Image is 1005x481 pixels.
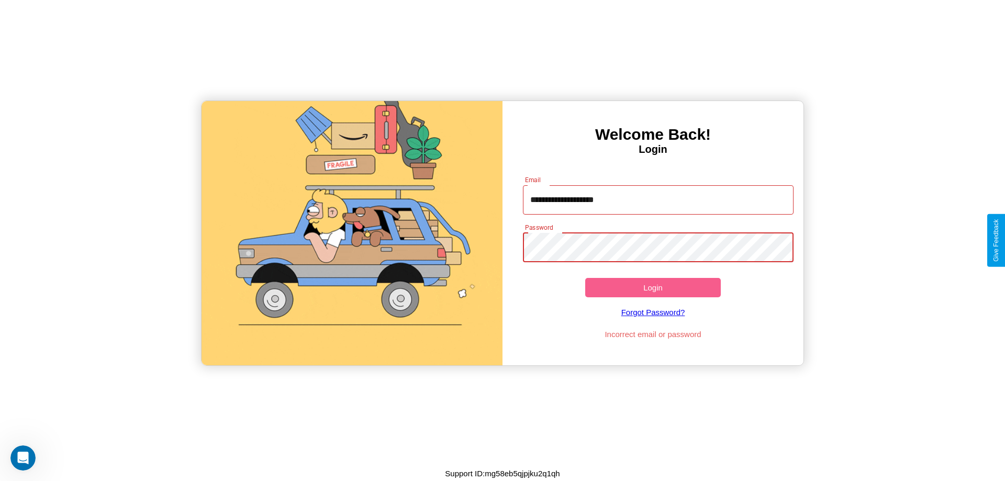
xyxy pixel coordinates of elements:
iframe: Intercom live chat [10,445,36,471]
label: Password [525,223,553,232]
div: Give Feedback [992,219,1000,262]
p: Incorrect email or password [518,327,789,341]
p: Support ID: mg58eb5qjpjku2q1qh [445,466,560,480]
button: Login [585,278,721,297]
label: Email [525,175,541,184]
a: Forgot Password? [518,297,789,327]
img: gif [202,101,502,365]
h3: Welcome Back! [502,126,803,143]
h4: Login [502,143,803,155]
